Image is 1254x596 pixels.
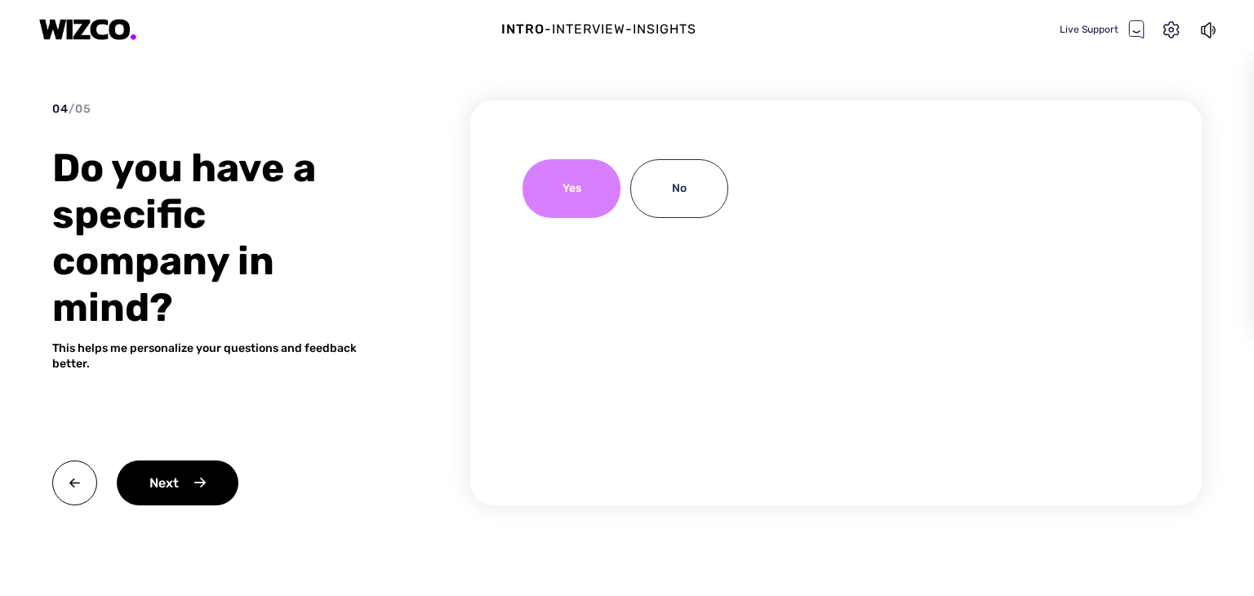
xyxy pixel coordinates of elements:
[52,100,91,118] div: 04
[52,460,97,505] img: back
[630,159,728,218] div: No
[552,20,625,39] div: Interview
[39,19,137,41] img: logo
[1060,20,1145,39] div: Live Support
[117,460,238,505] div: Next
[501,20,545,39] div: Intro
[69,102,91,116] span: / 05
[52,145,395,331] div: Do you have a specific company in mind?
[522,159,620,218] div: Yes
[625,20,633,39] div: -
[545,20,552,39] div: -
[633,20,696,39] div: Insights
[52,340,395,371] div: This helps me personalize your questions and feedback better.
